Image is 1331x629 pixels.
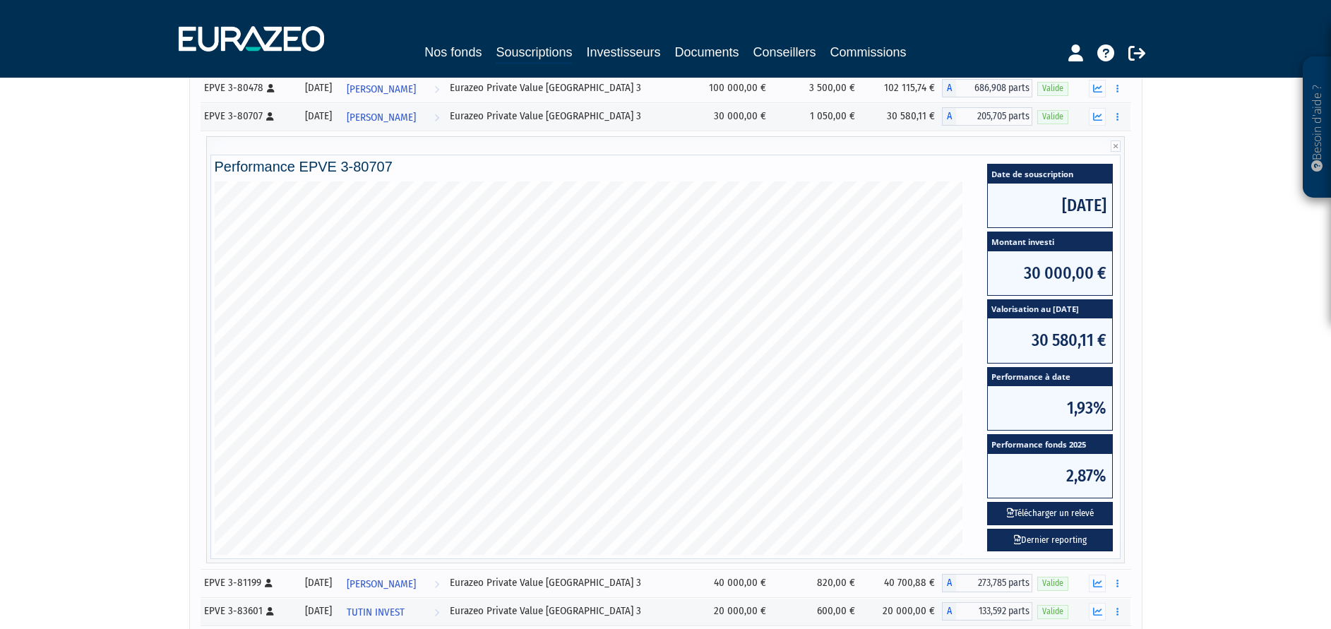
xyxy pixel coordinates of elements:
a: Investisseurs [586,42,660,62]
span: [PERSON_NAME] [347,571,416,597]
button: Télécharger un relevé [987,502,1113,525]
a: [PERSON_NAME] [341,74,445,102]
span: Performance fonds 2025 [988,435,1112,454]
div: A - Eurazeo Private Value Europe 3 [942,574,1032,592]
div: [DATE] [302,604,336,618]
a: TUTIN INVEST [341,597,445,625]
td: 102 115,74 € [862,74,942,102]
span: A [942,107,956,126]
img: 1732889491-logotype_eurazeo_blanc_rvb.png [179,26,324,52]
td: 40 700,88 € [862,569,942,597]
td: 40 000,00 € [689,569,773,597]
span: Date de souscription [988,164,1112,184]
a: Conseillers [753,42,816,62]
td: 100 000,00 € [689,74,773,102]
td: 1 050,00 € [773,102,862,131]
div: A - Eurazeo Private Value Europe 3 [942,107,1032,126]
span: 686,908 parts [956,79,1032,97]
span: 133,592 parts [956,602,1032,621]
i: Voir l'investisseur [434,571,439,597]
i: Voir l'investisseur [434,104,439,131]
a: Nos fonds [424,42,482,62]
span: [DATE] [988,184,1112,227]
div: [DATE] [302,575,336,590]
div: Eurazeo Private Value [GEOGRAPHIC_DATA] 3 [450,604,684,618]
span: Valorisation au [DATE] [988,300,1112,319]
span: Valide [1037,110,1068,124]
span: Valide [1037,82,1068,95]
td: 30 580,11 € [862,102,942,131]
div: EPVE 3-80707 [204,109,292,124]
span: 30 580,11 € [988,318,1112,362]
span: Montant investi [988,232,1112,251]
a: Documents [675,42,739,62]
span: Valide [1037,605,1068,618]
div: Eurazeo Private Value [GEOGRAPHIC_DATA] 3 [450,80,684,95]
div: EPVE 3-83601 [204,604,292,618]
td: 820,00 € [773,569,862,597]
span: Valide [1037,577,1068,590]
i: [Français] Personne physique [266,112,274,121]
a: Dernier reporting [987,529,1113,552]
a: [PERSON_NAME] [341,569,445,597]
i: [Français] Personne physique [266,607,274,616]
span: A [942,574,956,592]
span: A [942,79,956,97]
td: 600,00 € [773,597,862,625]
span: [PERSON_NAME] [347,104,416,131]
i: [Français] Personne physique [265,579,273,587]
span: TUTIN INVEST [347,599,405,625]
td: 20 000,00 € [862,597,942,625]
span: 1,93% [988,386,1112,430]
td: 20 000,00 € [689,597,773,625]
td: 3 500,00 € [773,74,862,102]
span: [PERSON_NAME] [347,76,416,102]
a: [PERSON_NAME] [341,102,445,131]
p: Besoin d'aide ? [1309,64,1325,191]
div: Eurazeo Private Value [GEOGRAPHIC_DATA] 3 [450,109,684,124]
span: 30 000,00 € [988,251,1112,295]
i: Voir l'investisseur [434,599,439,625]
div: EPVE 3-81199 [204,575,292,590]
h4: Performance EPVE 3-80707 [215,159,1117,174]
i: Voir l'investisseur [434,76,439,102]
span: A [942,602,956,621]
span: 2,87% [988,454,1112,498]
div: Eurazeo Private Value [GEOGRAPHIC_DATA] 3 [450,575,684,590]
i: [Français] Personne physique [267,84,275,92]
td: 30 000,00 € [689,102,773,131]
div: A - Eurazeo Private Value Europe 3 [942,602,1032,621]
div: EPVE 3-80478 [204,80,292,95]
div: [DATE] [302,80,336,95]
div: [DATE] [302,109,336,124]
span: Performance à date [988,368,1112,387]
a: Commissions [830,42,907,62]
div: A - Eurazeo Private Value Europe 3 [942,79,1032,97]
a: Souscriptions [496,42,572,64]
span: 273,785 parts [956,574,1032,592]
span: 205,705 parts [956,107,1032,126]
